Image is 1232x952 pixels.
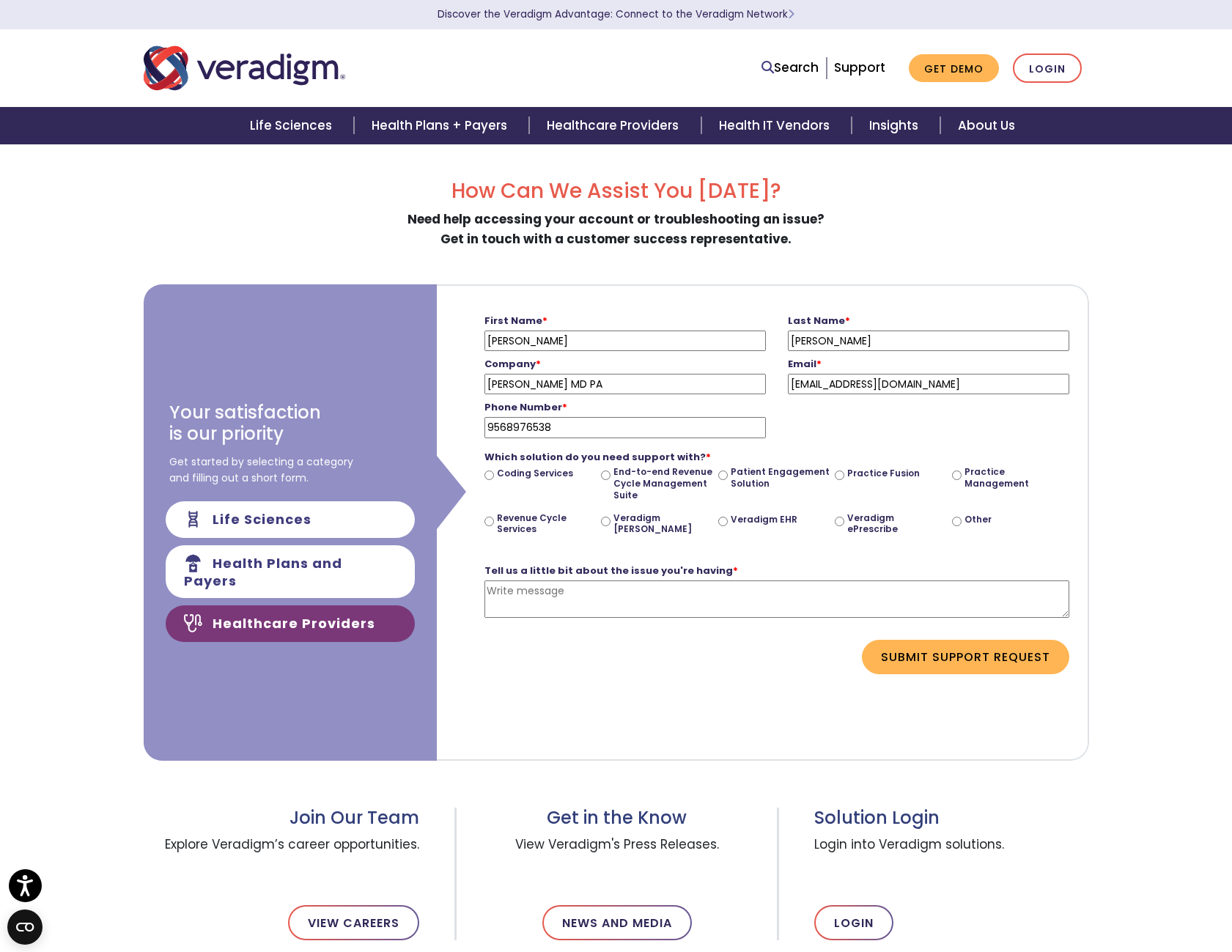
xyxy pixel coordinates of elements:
[484,400,567,414] strong: Phone Number
[731,514,797,525] label: Veradigm EHR
[964,514,992,525] label: Other
[788,7,794,21] span: Learn More
[951,846,1214,934] iframe: Drift Chat Widget
[731,466,830,489] label: Patient Engagement Solution
[613,466,712,501] label: End-to-end Revenue Cycle Management Suite
[497,512,596,535] label: Revenue Cycle Services
[529,107,701,144] a: Healthcare Providers
[940,107,1033,144] a: About Us
[484,564,738,578] strong: Tell us a little bit about the issue you're having
[542,905,692,940] a: News and Media
[909,54,999,83] a: Get Demo
[484,314,547,328] strong: First Name
[814,829,1088,882] span: Login into Veradigm solutions.
[484,357,541,371] strong: Company
[613,512,712,535] label: Veradigm [PERSON_NAME]
[964,466,1063,489] label: Practice Management
[407,210,825,248] strong: Need help accessing your account or troubleshooting an issue? Get in touch with a customer succes...
[484,331,766,351] input: First Name
[497,468,573,479] label: Coding Services
[232,107,354,144] a: Life Sciences
[761,58,819,78] a: Search
[701,107,852,144] a: Health IT Vendors
[484,450,711,464] strong: Which solution do you need support with?
[7,909,43,945] button: Open CMP widget
[788,357,822,371] strong: Email
[1013,53,1082,84] a: Login
[492,829,742,882] span: View Veradigm's Press Releases.
[484,417,766,438] input: Phone Number
[144,808,420,829] h3: Join Our Team
[788,331,1069,351] input: Last Name
[484,374,766,394] input: Company
[169,402,321,445] h3: Your satisfaction is our priority
[834,59,885,76] a: Support
[169,454,353,487] span: Get started by selecting a category and filling out a short form.
[144,829,420,882] span: Explore Veradigm’s career opportunities.
[438,7,794,21] a: Discover the Veradigm Advantage: Connect to the Veradigm NetworkLearn More
[788,314,850,328] strong: Last Name
[852,107,940,144] a: Insights
[814,808,1088,829] h3: Solution Login
[788,374,1069,394] input: firstlastname@website.com
[847,468,920,479] label: Practice Fusion
[492,808,742,829] h3: Get in the Know
[288,905,419,940] a: View Careers
[354,107,529,144] a: Health Plans + Payers
[862,640,1069,674] button: Submit Support Request
[144,179,1089,204] h2: How Can We Assist You [DATE]?
[144,44,345,92] img: Veradigm logo
[814,905,893,940] a: Login
[847,512,946,535] label: Veradigm ePrescribe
